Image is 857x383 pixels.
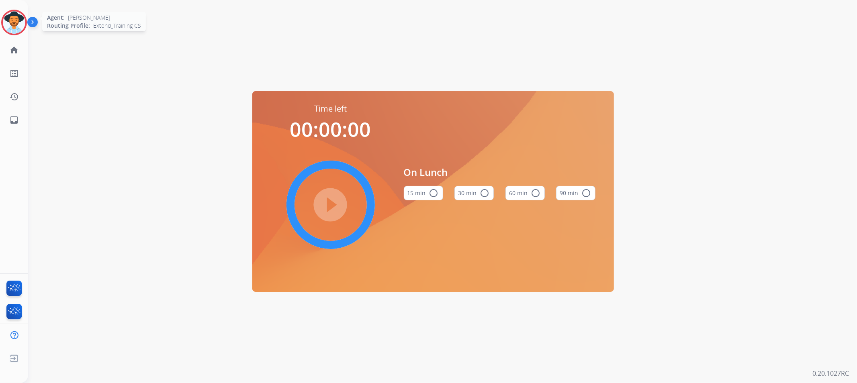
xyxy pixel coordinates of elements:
[556,186,595,200] button: 90 min
[314,103,347,114] span: Time left
[93,22,141,30] span: Extend_Training CS
[454,186,494,200] button: 30 min
[812,369,849,378] p: 0.20.1027RC
[531,188,540,198] mat-icon: radio_button_unchecked
[9,45,19,55] mat-icon: home
[47,22,90,30] span: Routing Profile:
[9,115,19,125] mat-icon: inbox
[505,186,545,200] button: 60 min
[404,186,443,200] button: 15 min
[290,116,371,143] span: 00:00:00
[9,69,19,78] mat-icon: list_alt
[68,14,110,22] span: [PERSON_NAME]
[581,188,591,198] mat-icon: radio_button_unchecked
[404,165,596,179] span: On Lunch
[429,188,439,198] mat-icon: radio_button_unchecked
[9,92,19,102] mat-icon: history
[3,11,25,34] img: avatar
[47,14,65,22] span: Agent:
[480,188,489,198] mat-icon: radio_button_unchecked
